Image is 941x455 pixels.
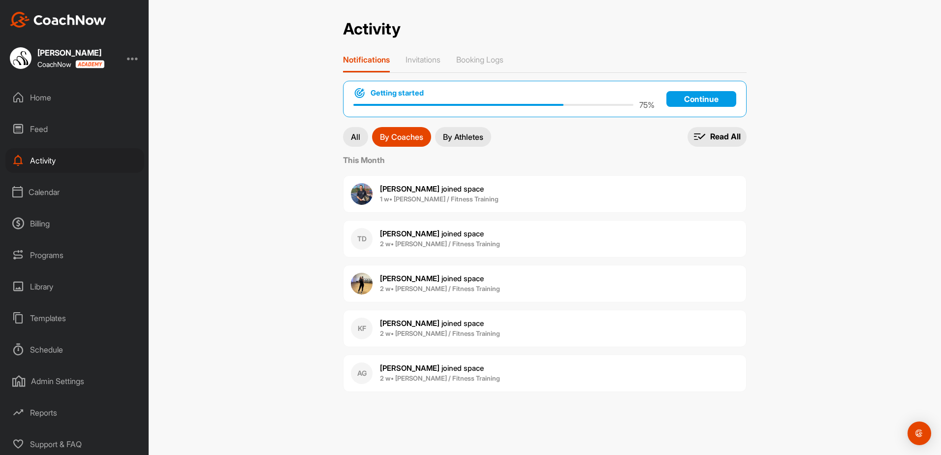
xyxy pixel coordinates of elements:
span: joined space [380,229,484,238]
div: TD [351,228,373,250]
button: By Coaches [372,127,431,147]
div: Billing [5,211,144,236]
img: CoachNow [10,12,106,28]
h1: Getting started [371,88,424,98]
p: By Coaches [380,133,423,141]
div: CoachNow [37,60,104,68]
img: CoachNow acadmey [75,60,104,68]
div: Home [5,85,144,110]
div: Admin Settings [5,369,144,393]
span: joined space [380,363,484,373]
img: square_c8b22097c993bcfd2b698d1eae06ee05.jpg [10,47,31,69]
b: 1 w • [PERSON_NAME] / Fitness Training [380,195,499,203]
div: Schedule [5,337,144,362]
h2: Activity [343,20,401,39]
p: Notifications [343,55,390,65]
div: Reports [5,400,144,425]
img: bullseye [353,87,366,99]
b: 2 w • [PERSON_NAME] / Fitness Training [380,329,500,337]
button: By Athletes [435,127,491,147]
p: 75 % [639,99,655,111]
div: Open Intercom Messenger [908,422,931,445]
b: 2 w • [PERSON_NAME] / Fitness Training [380,240,500,248]
label: This Month [343,154,747,166]
b: 2 w • [PERSON_NAME] / Fitness Training [380,374,500,382]
div: AG [351,362,373,384]
a: Continue [666,91,736,107]
div: Feed [5,117,144,141]
p: Booking Logs [456,55,503,65]
div: Library [5,274,144,299]
b: [PERSON_NAME] [380,229,439,238]
img: user avatar [351,273,373,294]
p: By Athletes [443,133,483,141]
p: Invitations [406,55,440,65]
p: Read All [710,131,741,142]
div: Activity [5,148,144,173]
div: Templates [5,306,144,330]
p: All [351,133,360,141]
div: Calendar [5,180,144,204]
b: [PERSON_NAME] [380,319,439,328]
div: [PERSON_NAME] [37,49,104,57]
span: joined space [380,274,484,283]
div: KF [351,318,373,339]
button: All [343,127,368,147]
img: user avatar [351,183,373,205]
b: [PERSON_NAME] [380,363,439,373]
b: [PERSON_NAME] [380,274,439,283]
b: [PERSON_NAME] [380,184,439,194]
span: joined space [380,184,484,194]
b: 2 w • [PERSON_NAME] / Fitness Training [380,285,500,292]
div: Programs [5,243,144,267]
span: joined space [380,319,484,328]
